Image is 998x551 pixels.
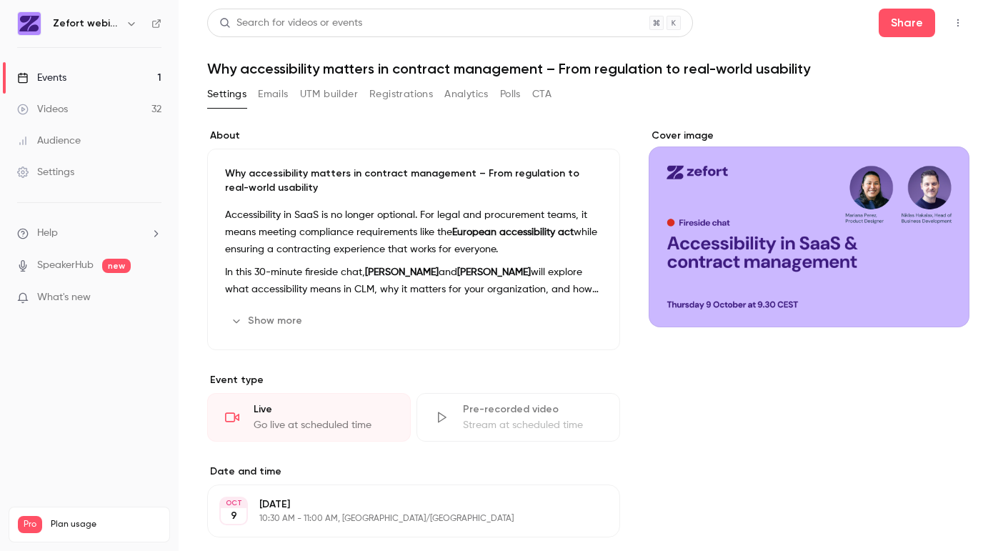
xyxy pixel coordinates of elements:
a: SpeakerHub [37,258,94,273]
button: Show more [225,309,311,332]
button: UTM builder [300,83,358,106]
span: Pro [18,516,42,533]
button: CTA [532,83,552,106]
button: Settings [207,83,246,106]
div: OCT [221,498,246,508]
img: Zefort webinars [18,12,41,35]
span: Help [37,226,58,241]
strong: European accessibility act [452,227,574,237]
label: Date and time [207,465,620,479]
p: 10:30 AM - 11:00 AM, [GEOGRAPHIC_DATA]/[GEOGRAPHIC_DATA] [259,513,544,525]
p: Why accessibility matters in contract management – From regulation to real-world usability [225,167,602,195]
button: Registrations [369,83,433,106]
div: Events [17,71,66,85]
strong: [PERSON_NAME] [457,267,531,277]
label: Cover image [649,129,969,143]
span: Plan usage [51,519,161,530]
p: 9 [231,509,237,523]
span: What's new [37,290,91,305]
span: new [102,259,131,273]
h1: Why accessibility matters in contract management – From regulation to real-world usability [207,60,969,77]
p: [DATE] [259,497,544,512]
li: help-dropdown-opener [17,226,161,241]
div: Pre-recorded videoStream at scheduled time [416,393,620,442]
p: In this 30-minute fireside chat, and will explore what accessibility means in CLM, why it matters... [225,264,602,298]
div: Stream at scheduled time [463,418,602,432]
div: Live [254,402,393,417]
label: About [207,129,620,143]
div: Pre-recorded video [463,402,602,417]
p: Accessibility in SaaS is no longer optional. For legal and procurement teams, it means meeting co... [225,207,602,258]
p: Event type [207,373,620,387]
iframe: Noticeable Trigger [144,292,161,304]
section: Cover image [649,129,969,327]
div: Videos [17,102,68,116]
button: Share [879,9,935,37]
button: Analytics [444,83,489,106]
button: Emails [258,83,288,106]
h6: Zefort webinars [53,16,120,31]
div: Settings [17,165,74,179]
div: Audience [17,134,81,148]
button: Polls [500,83,521,106]
div: Search for videos or events [219,16,362,31]
div: Go live at scheduled time [254,418,393,432]
strong: [PERSON_NAME] [365,267,439,277]
div: LiveGo live at scheduled time [207,393,411,442]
